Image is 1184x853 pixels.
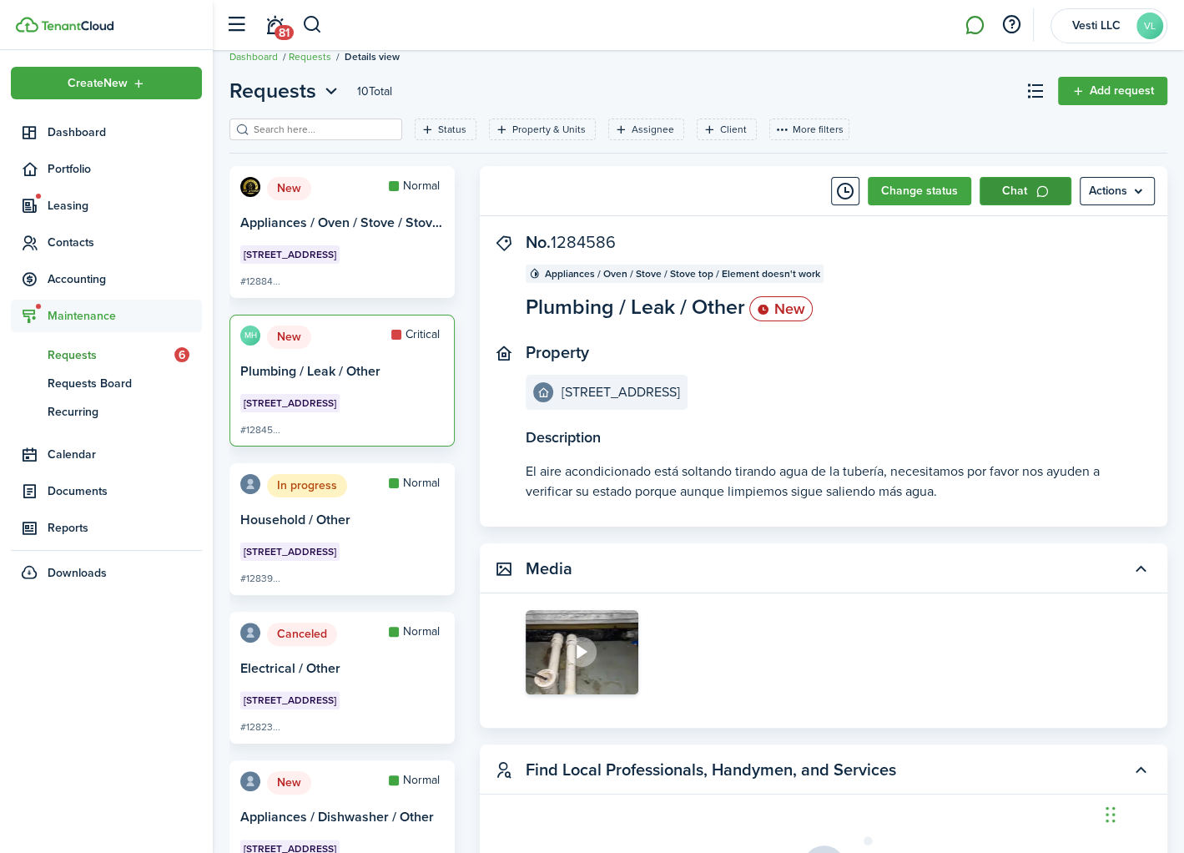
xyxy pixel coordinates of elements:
span: 81 [275,25,294,40]
span: Downloads [48,564,107,582]
status: New [267,177,311,200]
a: UnassignedIn progressNormal[STREET_ADDRESS]Household / Other#12839... [229,463,455,595]
button: Toggle accordion [1126,755,1155,784]
input: Search here... [249,122,396,138]
card-mark: Normal [389,623,440,640]
span: #12845... [240,422,280,437]
img: Unassigned [240,623,260,643]
a: Air Atomic Duck Cleaning & HVACNewNormal[STREET_ADDRESS]Appliances / Oven / Stove / Stove top / E... [229,166,455,298]
card-mark: Normal [389,771,440,789]
status: New [267,771,311,795]
span: 1284586 [551,230,616,255]
card-mark: Normal [389,177,440,194]
button: Change status [868,177,971,205]
filter-tag: Open filter [697,119,757,140]
filter-tag-label: Property & Units [512,122,586,137]
panel-main-description: Plumbing / Leak / Other [526,291,813,323]
card-title: Plumbing / Leak / Other [240,364,444,394]
status: In progress [267,474,347,497]
span: [STREET_ADDRESS] [244,544,336,559]
filter-tag-label: Client [720,122,747,137]
span: Accounting [48,270,202,288]
img: Air Atomic Duck Cleaning & HVAC [240,177,260,197]
filter-tag: Open filter [489,119,596,140]
panel-main-title: Description [526,426,1121,449]
span: Maintenance [48,307,202,325]
button: More filters [769,119,849,140]
span: Contacts [48,234,202,251]
span: Documents [48,482,202,500]
button: Actions [1080,177,1155,205]
a: Messaging [959,4,990,47]
span: Details view [345,49,400,64]
span: [STREET_ADDRESS] [244,396,336,411]
a: Chat [980,177,1071,205]
span: #12839... [240,571,280,586]
span: [STREET_ADDRESS] [244,693,336,708]
header-page-total: 10 Total [357,83,392,100]
span: Dashboard [48,124,202,141]
button: Open sidebar [220,9,252,41]
span: Leasing [48,197,202,215]
a: Requests Board [11,369,202,397]
span: Calendar [48,446,202,463]
button: Toggle accordion [1126,554,1155,583]
button: Requests [229,76,342,106]
a: Add request [1058,77,1167,105]
img: Unassigned [240,474,260,494]
span: Appliances / Oven / Stove / Stove top / Element doesn't work [545,266,820,281]
e-details-info-title: [STREET_ADDRESS] [562,385,680,400]
a: UnassignedCanceledNormal[STREET_ADDRESS]Electrical / Other#12823... [229,612,455,744]
iframe: Chat Widget [1101,773,1184,853]
avatar-text: VL [1136,13,1163,39]
button: Open resource center [997,11,1025,39]
panel-main-title: No. [526,233,616,252]
span: Vesti LLC [1063,20,1130,32]
card-title: Household / Other [240,512,444,543]
span: #12884... [240,274,280,289]
filter-tag-label: Status [438,122,466,137]
a: Dashboard [11,116,202,149]
a: Dashboard [229,49,278,64]
p: El aire acondicionado está soltando tirando agua de la tubería, necesitamos por favor nos ayuden ... [526,462,1121,502]
span: Recurring [48,403,202,421]
span: Portfolio [48,160,202,178]
img: TenantCloud [41,21,113,31]
card-mark: Critical [391,326,440,343]
a: Recurring [11,397,202,426]
panel-main-body: Toggle accordion [480,610,1167,728]
span: Create New [68,78,128,89]
filter-tag-label: Assignee [632,122,674,137]
a: Reports [11,512,202,544]
card-title: Appliances / Dishwasher / Other [240,810,444,840]
avatar-text: MH [240,326,260,346]
panel-main-title: Media [526,559,572,578]
status: New [267,326,311,349]
img: Video preview [526,610,638,694]
card-mark: Normal [389,474,440,492]
span: [STREET_ADDRESS] [244,247,336,262]
card-title: Appliances / Oven / Stove / Stove top / Element doesn't work [240,215,444,245]
a: Requests [289,49,331,64]
span: 6 [174,347,189,362]
panel-main-title: Find Local Professionals, Handymen, and Services [526,760,896,780]
button: Open menu [229,76,342,106]
a: Requests6 [11,341,202,369]
filter-tag: Open filter [608,119,684,140]
span: Requests [48,346,174,364]
status: Canceled [267,623,337,646]
a: MHNewCritical[STREET_ADDRESS]Plumbing / Leak / Other#12845... [229,315,455,447]
button: Timeline [831,177,859,205]
span: Requests [229,76,316,106]
status: New [749,296,813,321]
img: Unassigned [240,771,260,791]
button: Search [302,11,323,39]
button: Open menu [11,67,202,99]
a: Notifications [259,4,290,47]
span: Requests Board [48,375,202,392]
span: #12823... [240,719,280,734]
div: Drag [1106,790,1116,840]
